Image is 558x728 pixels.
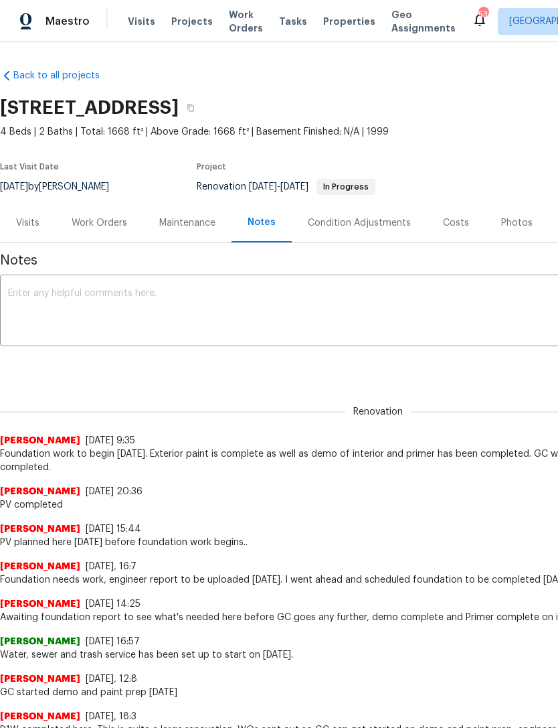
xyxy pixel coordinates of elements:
div: Work Orders [72,216,127,230]
div: Maintenance [159,216,215,230]
div: 53 [478,8,488,21]
div: Condition Adjustments [308,216,411,230]
div: Photos [501,216,533,230]
span: [DATE] [280,182,308,192]
span: [DATE], 16:7 [86,562,136,571]
span: [DATE] 9:35 [86,436,135,445]
span: Maestro [45,15,90,28]
button: Copy Address [179,96,203,120]
span: [DATE] [249,182,277,192]
div: Visits [16,216,39,230]
div: Costs [443,216,469,230]
span: Visits [128,15,155,28]
span: Tasks [279,17,307,26]
span: [DATE] 14:25 [86,599,141,609]
div: Notes [248,216,276,229]
span: [DATE] 20:36 [86,487,143,496]
span: Project [197,163,226,171]
span: Work Orders [229,8,263,35]
span: In Progress [318,183,374,191]
span: [DATE] 15:44 [86,524,141,534]
span: Renovation [345,405,411,419]
span: [DATE] 16:57 [86,637,140,646]
span: Properties [323,15,375,28]
span: Geo Assignments [391,8,456,35]
span: Renovation [197,182,375,192]
span: [DATE], 12:8 [86,674,137,684]
span: Projects [171,15,213,28]
span: - [249,182,308,192]
span: [DATE], 18:3 [86,712,136,721]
